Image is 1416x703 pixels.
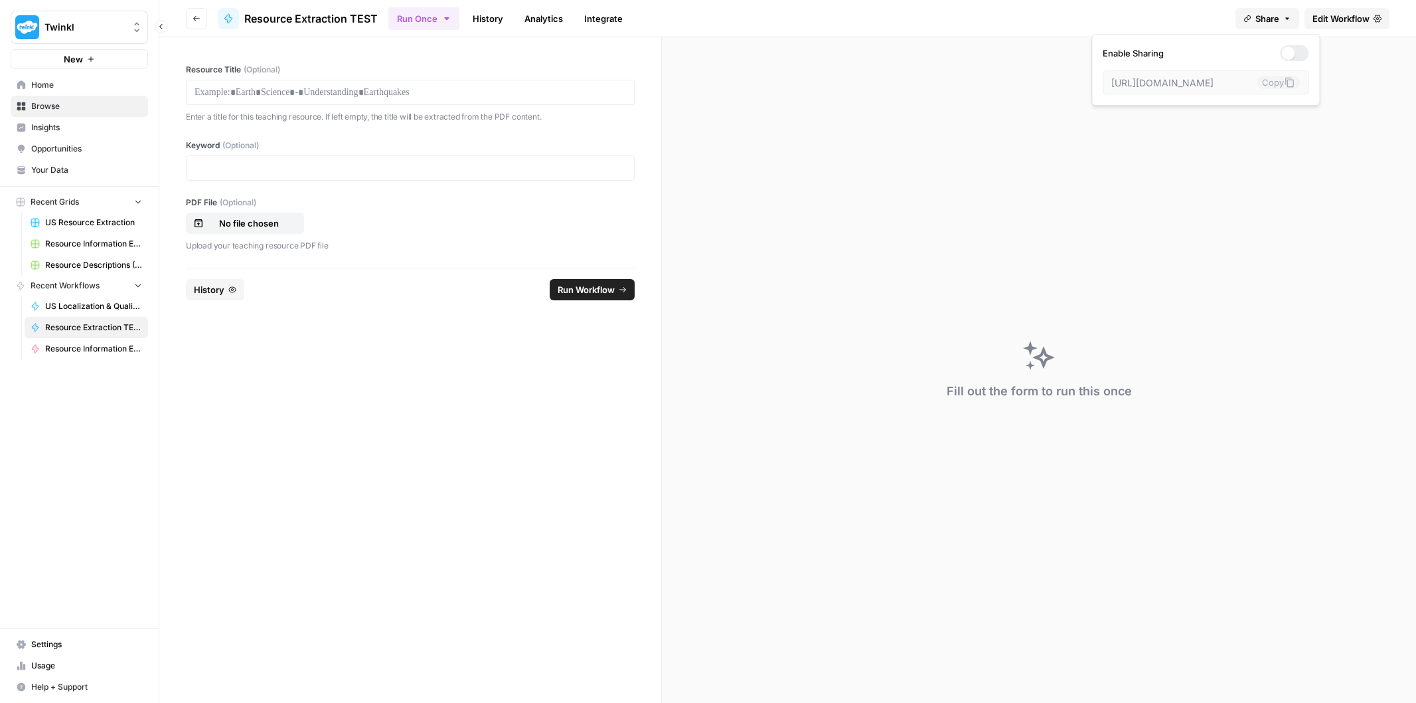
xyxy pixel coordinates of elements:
[1304,8,1389,29] a: Edit Workflow
[31,143,142,155] span: Opportunities
[25,212,148,233] a: US Resource Extraction
[222,140,259,151] span: (Optional)
[31,100,142,112] span: Browse
[516,8,571,29] a: Analytics
[11,159,148,181] a: Your Data
[1103,45,1308,61] label: Enable Sharing
[186,140,635,151] label: Keyword
[45,217,142,229] span: US Resource Extraction
[31,280,100,292] span: Recent Workflows
[31,681,142,693] span: Help + Support
[31,196,79,208] span: Recent Grids
[11,192,148,212] button: Recent Grids
[550,279,635,300] button: Run Workflow
[31,660,142,672] span: Usage
[25,296,148,317] a: US Localization & Quality Check
[186,279,244,300] button: History
[186,213,304,234] button: No file chosen
[1255,12,1279,25] span: Share
[186,64,635,76] label: Resource Title
[64,52,83,66] span: New
[244,11,378,27] span: Resource Extraction TEST
[25,254,148,276] a: Resource Descriptions (+Flair)
[11,276,148,296] button: Recent Workflows
[186,197,635,209] label: PDF File
[11,634,148,655] a: Settings
[194,283,224,296] span: History
[45,259,142,271] span: Resource Descriptions (+Flair)
[31,122,142,134] span: Insights
[1235,8,1299,29] button: Share
[220,197,256,209] span: (Optional)
[11,74,148,96] a: Home
[465,8,511,29] a: History
[45,343,142,355] span: Resource Information Extraction
[25,317,148,338] a: Resource Extraction TEST
[244,64,280,76] span: (Optional)
[186,110,635,124] p: Enter a title for this teaching resource. If left empty, the title will be extracted from the PDF...
[31,79,142,91] span: Home
[388,7,459,30] button: Run Once
[45,322,142,334] span: Resource Extraction TEST
[11,49,148,69] button: New
[45,300,142,312] span: US Localization & Quality Check
[1257,76,1300,89] button: Copy
[31,639,142,651] span: Settings
[11,138,148,159] a: Opportunities
[558,283,615,296] span: Run Workflow
[186,239,635,252] p: Upload your teaching resource PDF file
[11,96,148,117] a: Browse
[11,676,148,698] button: Help + Support
[1312,12,1370,25] span: Edit Workflow
[1091,34,1320,106] div: Share
[15,15,39,39] img: Twinkl Logo
[44,21,125,34] span: Twinkl
[947,382,1132,401] div: Fill out the form to run this once
[576,8,631,29] a: Integrate
[25,338,148,359] a: Resource Information Extraction
[11,655,148,676] a: Usage
[11,117,148,138] a: Insights
[218,8,378,29] a: Resource Extraction TEST
[25,233,148,254] a: Resource Information Extraction Grid (1)
[206,217,291,230] p: No file chosen
[45,238,142,250] span: Resource Information Extraction Grid (1)
[31,164,142,176] span: Your Data
[11,11,148,44] button: Workspace: Twinkl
